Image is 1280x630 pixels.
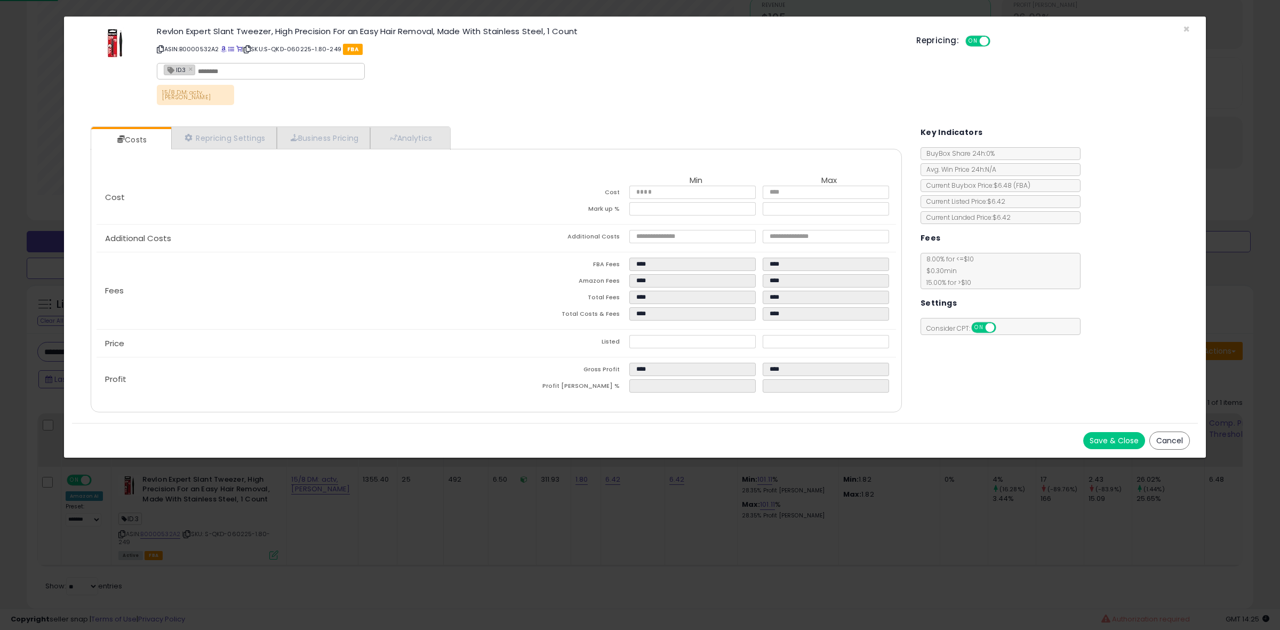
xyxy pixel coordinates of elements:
[994,323,1011,332] span: OFF
[97,375,496,384] p: Profit
[921,181,1030,190] span: Current Buybox Price:
[496,335,629,352] td: Listed
[1183,21,1190,37] span: ×
[97,234,496,243] p: Additional Costs
[496,230,629,246] td: Additional Costs
[496,379,629,396] td: Profit [PERSON_NAME] %
[496,274,629,291] td: Amazon Fees
[370,127,449,149] a: Analytics
[164,65,186,74] span: ID.3
[496,186,629,202] td: Cost
[629,176,763,186] th: Min
[921,126,983,139] h5: Key Indicators
[966,37,980,46] span: ON
[496,307,629,324] td: Total Costs & Fees
[343,44,363,55] span: FBA
[157,27,900,35] h3: Revlon Expert Slant Tweezer, High Precision For an Easy Hair Removal, Made With Stainless Steel, ...
[277,127,370,149] a: Business Pricing
[99,27,131,59] img: 416wI55JNOL._SL60_.jpg
[972,323,986,332] span: ON
[97,193,496,202] p: Cost
[97,339,496,348] p: Price
[97,286,496,295] p: Fees
[1083,432,1145,449] button: Save & Close
[921,213,1011,222] span: Current Landed Price: $6.42
[496,291,629,307] td: Total Fees
[1149,432,1190,450] button: Cancel
[921,266,957,275] span: $0.30 min
[157,41,900,58] p: ASIN: B0000532A2 | SKU: S-QKD-060225-1.80-249
[1013,181,1030,190] span: ( FBA )
[921,165,996,174] span: Avg. Win Price 24h: N/A
[171,127,277,149] a: Repricing Settings
[763,176,896,186] th: Max
[221,45,227,53] a: BuyBox page
[994,181,1030,190] span: $6.48
[236,45,242,53] a: Your listing only
[496,258,629,274] td: FBA Fees
[916,36,959,45] h5: Repricing:
[921,278,971,287] span: 15.00 % for > $10
[989,37,1006,46] span: OFF
[921,297,957,310] h5: Settings
[921,149,995,158] span: BuyBox Share 24h: 0%
[228,45,234,53] a: All offer listings
[921,232,941,245] h5: Fees
[496,363,629,379] td: Gross Profit
[188,64,195,74] a: ×
[496,202,629,219] td: Mark up %
[91,129,170,150] a: Costs
[921,324,1010,333] span: Consider CPT:
[921,254,974,287] span: 8.00 % for <= $10
[921,197,1005,206] span: Current Listed Price: $6.42
[157,85,234,105] p: 15/8 DM: actv, [PERSON_NAME]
